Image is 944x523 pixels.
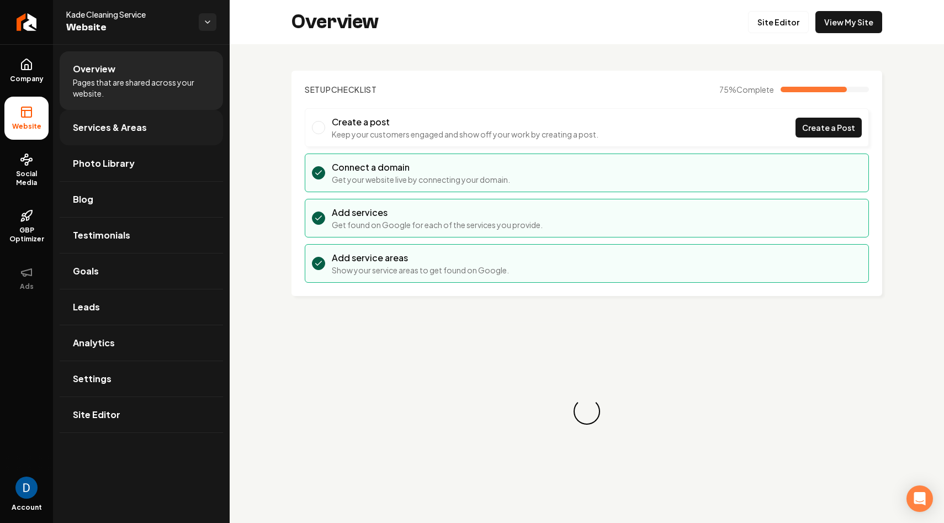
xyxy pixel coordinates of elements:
[60,289,223,325] a: Leads
[4,49,49,92] a: Company
[60,397,223,432] a: Site Editor
[73,193,93,206] span: Blog
[332,219,543,230] p: Get found on Google for each of the services you provide.
[748,11,809,33] a: Site Editor
[73,300,100,314] span: Leads
[4,144,49,196] a: Social Media
[795,118,862,138] a: Create a Post
[73,157,135,170] span: Photo Library
[4,170,49,187] span: Social Media
[73,77,210,99] span: Pages that are shared across your website.
[12,503,42,512] span: Account
[332,206,543,219] h3: Add services
[60,218,223,253] a: Testimonials
[4,226,49,244] span: GBP Optimizer
[73,229,130,242] span: Testimonials
[906,485,933,512] div: Open Intercom Messenger
[60,182,223,217] a: Blog
[305,84,331,94] span: Setup
[66,20,190,35] span: Website
[4,257,49,300] button: Ads
[815,11,882,33] a: View My Site
[332,129,598,140] p: Keep your customers engaged and show off your work by creating a post.
[73,62,115,76] span: Overview
[332,115,598,129] h3: Create a post
[15,477,38,499] img: David Rice
[332,161,510,174] h3: Connect a domain
[6,75,48,83] span: Company
[291,11,379,33] h2: Overview
[15,282,38,291] span: Ads
[574,398,600,425] div: Loading
[8,122,46,131] span: Website
[332,265,509,276] p: Show your service areas to get found on Google.
[802,122,855,134] span: Create a Post
[719,84,774,95] span: 75 %
[4,200,49,252] a: GBP Optimizer
[17,13,37,31] img: Rebolt Logo
[15,477,38,499] button: Open user button
[60,253,223,289] a: Goals
[73,265,99,278] span: Goals
[60,361,223,397] a: Settings
[73,336,115,350] span: Analytics
[60,325,223,361] a: Analytics
[60,110,223,145] a: Services & Areas
[60,146,223,181] a: Photo Library
[332,174,510,185] p: Get your website live by connecting your domain.
[332,251,509,265] h3: Add service areas
[73,372,112,385] span: Settings
[736,84,774,94] span: Complete
[66,9,190,20] span: Kade Cleaning Service
[73,408,120,421] span: Site Editor
[73,121,147,134] span: Services & Areas
[305,84,377,95] h2: Checklist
